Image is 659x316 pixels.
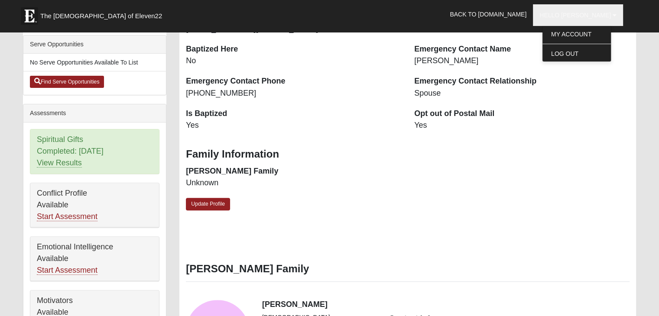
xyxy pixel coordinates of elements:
[40,12,162,20] span: The [DEMOGRAPHIC_DATA] of Eleven22
[443,3,533,25] a: Back to [DOMAIN_NAME]
[533,4,623,26] a: Hello [PERSON_NAME]
[414,44,630,55] dt: Emergency Contact Name
[16,3,190,25] a: The [DEMOGRAPHIC_DATA] of Eleven22
[186,88,401,99] dd: [PHONE_NUMBER]
[542,29,611,40] a: My Account
[37,266,97,275] a: Start Assessment
[23,35,166,54] div: Serve Opportunities
[539,12,611,19] span: Hello [PERSON_NAME]
[186,177,401,189] dd: Unknown
[21,7,38,25] img: Eleven22 logo
[186,198,230,210] a: Update Profile
[186,263,630,275] h3: [PERSON_NAME] Family
[262,300,630,310] h4: [PERSON_NAME]
[414,108,630,119] dt: Opt out of Postal Mail
[37,212,97,221] a: Start Assessment
[414,88,630,99] dd: Spouse
[414,76,630,87] dt: Emergency Contact Relationship
[186,108,401,119] dt: Is Baptized
[37,158,82,168] a: View Results
[414,120,630,131] dd: Yes
[23,54,166,71] li: No Serve Opportunities Available To List
[30,237,159,281] div: Emotional Intelligence Available
[30,129,159,174] div: Spiritual Gifts Completed: [DATE]
[186,148,630,161] h3: Family Information
[542,48,611,59] a: Log Out
[186,120,401,131] dd: Yes
[30,183,159,227] div: Conflict Profile Available
[186,166,401,177] dt: [PERSON_NAME] Family
[186,44,401,55] dt: Baptized Here
[186,76,401,87] dt: Emergency Contact Phone
[23,104,166,123] div: Assessments
[30,76,104,88] a: Find Serve Opportunities
[414,55,630,67] dd: [PERSON_NAME]
[186,55,401,67] dd: No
